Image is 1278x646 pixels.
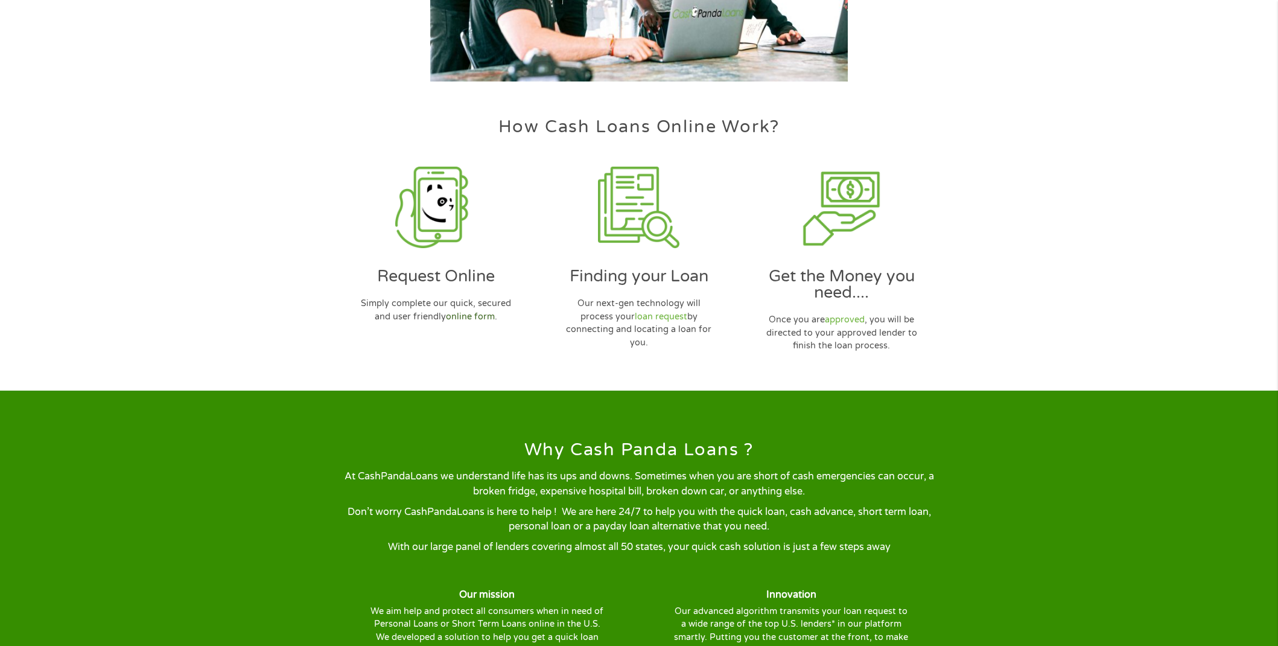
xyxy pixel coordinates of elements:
[340,268,532,284] h3: Request Online
[335,469,943,499] p: At CashPandaLoans we understand life has its ups and downs. Sometimes when you are short of cash ...
[661,589,921,601] h5: Innovation
[543,268,735,284] h3: Finding your Loan
[395,167,477,248] img: smartphone Panda payday loan
[360,297,512,323] p: Simply complete our quick, secured and user friendly .
[746,268,938,301] h3: Get the Money you need....
[446,312,495,322] a: online form
[563,297,715,349] p: Our next-gen technology will process your by connecting and locating a loan for you.
[635,312,687,322] a: loan request
[335,118,943,136] h2: How Cash Loans Online Work?
[801,167,882,248] img: applying for advance loan
[330,505,948,534] p: Don’t worry CashPandaLoans is here to help ! We are here 24/7 to help you with the quick loan, ca...
[357,589,617,601] h5: Our mission
[335,441,943,459] h2: Why Cash Panda Loans ?
[598,167,679,248] img: Apply for an Installment loan
[335,540,943,554] p: With our large panel of lenders covering almost all 50 states, your quick cash solution is just a...
[825,315,865,325] a: approved
[766,313,918,353] p: Once you are , you will be directed to your approved lender to finish the loan process.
